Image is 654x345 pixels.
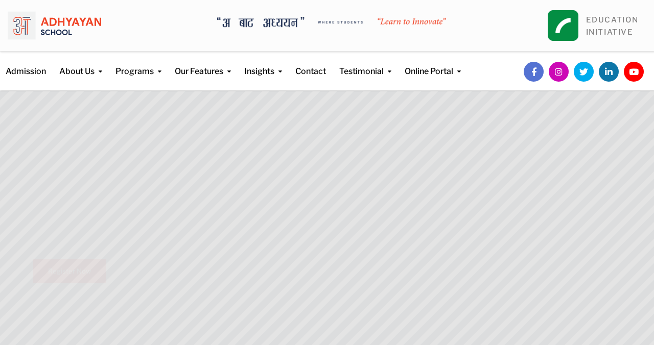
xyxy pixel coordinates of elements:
a: Admission [6,52,46,78]
img: A Bata Adhyayan where students learn to Innovate [217,17,446,28]
a: Testimonial [339,52,391,78]
a: Insights [244,52,282,78]
a: Contact [295,52,326,78]
a: Programs [115,52,161,78]
a: About Us [59,52,102,78]
a: Register Now [33,259,106,283]
img: square_leapfrog [548,10,578,41]
img: logo [8,8,101,43]
a: Our Features [175,52,231,78]
a: EDUCATIONINITIATIVE [586,15,639,37]
a: Online Portal [405,52,461,78]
